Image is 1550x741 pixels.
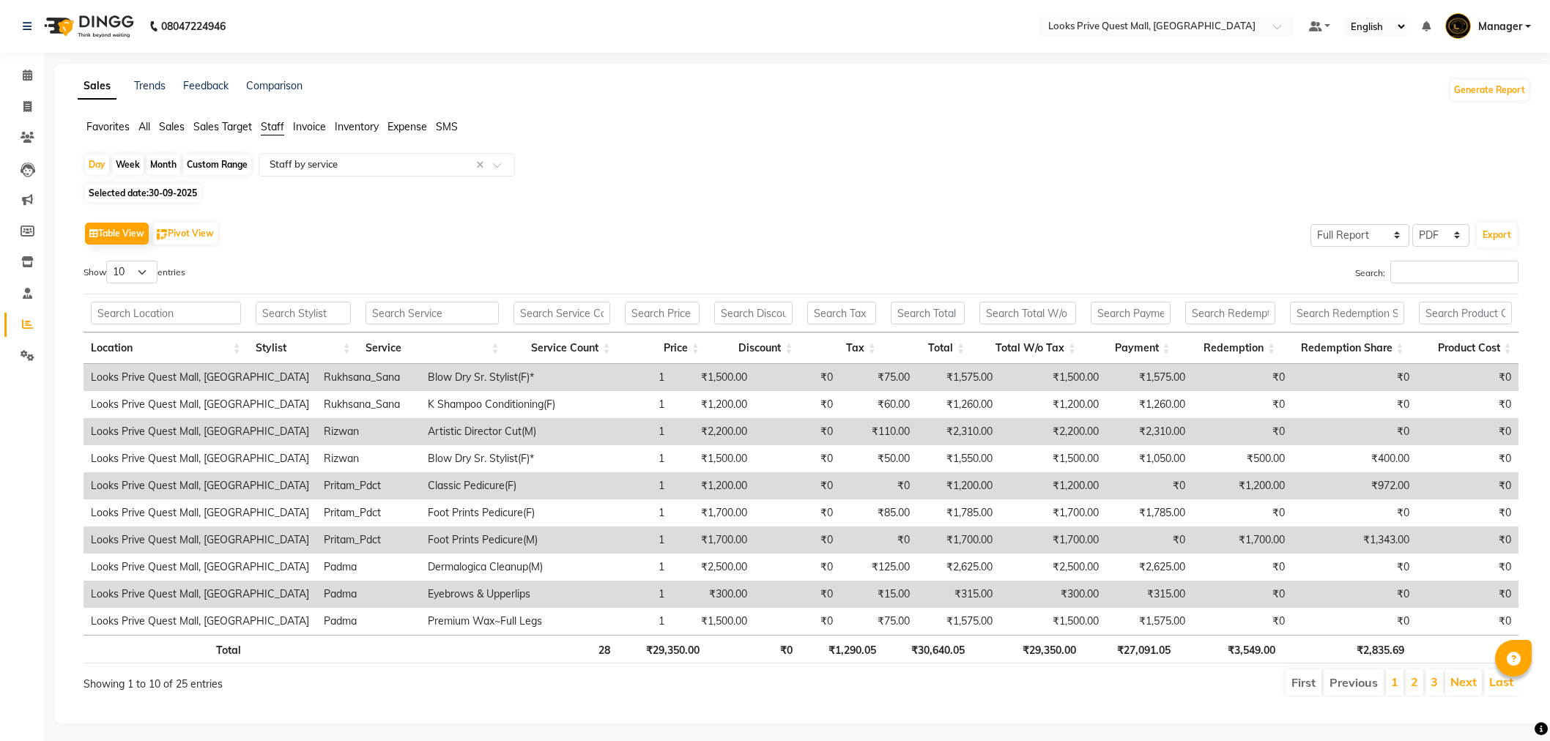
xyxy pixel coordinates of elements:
[1477,223,1517,247] button: Export
[1000,391,1106,418] td: ₹1,200.00
[840,445,917,472] td: ₹50.00
[1193,608,1292,635] td: ₹0
[1417,526,1519,554] td: ₹0
[84,635,248,663] th: Total
[316,445,420,472] td: Rizwan
[293,120,326,133] span: Invoice
[1292,554,1417,581] td: ₹0
[316,554,420,581] td: Padma
[37,6,138,47] img: logo
[1292,608,1417,635] td: ₹0
[672,554,754,581] td: ₹2,500.00
[1083,332,1178,364] th: Payment: activate to sort column ascending
[800,635,883,663] th: ₹1,290.05
[1106,364,1193,391] td: ₹1,575.00
[672,581,754,608] td: ₹300.00
[1000,608,1106,635] td: ₹1,500.00
[979,302,1076,324] input: Search Total W/o Tax
[1000,581,1106,608] td: ₹300.00
[1292,499,1417,526] td: ₹0
[1091,302,1171,324] input: Search Payment
[566,581,672,608] td: 1
[1292,472,1417,499] td: ₹972.00
[1412,332,1519,364] th: Product Cost: activate to sort column ascending
[1106,526,1193,554] td: ₹0
[84,581,316,608] td: Looks Prive Quest Mall, [GEOGRAPHIC_DATA]
[917,554,1000,581] td: ₹2,625.00
[1417,499,1519,526] td: ₹0
[1417,445,1519,472] td: ₹0
[840,391,917,418] td: ₹60.00
[420,364,566,391] td: Blow Dry Sr. Stylist(F)*
[358,332,507,364] th: Service: activate to sort column ascending
[316,418,420,445] td: Rizwan
[1193,581,1292,608] td: ₹0
[420,526,566,554] td: Foot Prints Pedicure(M)
[84,499,316,526] td: Looks Prive Quest Mall, [GEOGRAPHIC_DATA]
[1391,674,1398,689] a: 1
[1417,418,1519,445] td: ₹0
[1000,526,1106,554] td: ₹1,700.00
[1283,332,1411,364] th: Redemption Share: activate to sort column ascending
[84,332,248,364] th: Location: activate to sort column ascending
[917,418,1000,445] td: ₹2,310.00
[1178,635,1283,663] th: ₹3,549.00
[672,499,754,526] td: ₹1,700.00
[84,554,316,581] td: Looks Prive Quest Mall, [GEOGRAPHIC_DATA]
[84,526,316,554] td: Looks Prive Quest Mall, [GEOGRAPHIC_DATA]
[1412,635,1519,663] th: ₹0
[1417,581,1519,608] td: ₹0
[883,332,973,364] th: Total: activate to sort column ascending
[754,554,840,581] td: ₹0
[714,302,793,324] input: Search Discount
[1292,445,1417,472] td: ₹400.00
[84,418,316,445] td: Looks Prive Quest Mall, [GEOGRAPHIC_DATA]
[840,418,917,445] td: ₹110.00
[672,526,754,554] td: ₹1,700.00
[1417,608,1519,635] td: ₹0
[1106,445,1193,472] td: ₹1,050.00
[807,302,875,324] input: Search Tax
[754,472,840,499] td: ₹0
[1193,554,1292,581] td: ₹0
[316,364,420,391] td: Rukhsana_Sana
[183,79,229,92] a: Feedback
[1283,635,1411,663] th: ₹2,835.69
[420,391,566,418] td: K Shampoo Conditioning(F)
[891,302,965,324] input: Search Total
[1106,391,1193,418] td: ₹1,260.00
[840,608,917,635] td: ₹75.00
[1292,391,1417,418] td: ₹0
[1417,554,1519,581] td: ₹0
[840,554,917,581] td: ₹125.00
[1193,499,1292,526] td: ₹0
[566,472,672,499] td: 1
[1000,499,1106,526] td: ₹1,700.00
[420,581,566,608] td: Eyebrows & Upperlips
[193,120,252,133] span: Sales Target
[618,635,707,663] th: ₹29,350.00
[1390,261,1519,283] input: Search:
[917,526,1000,554] td: ₹1,700.00
[566,608,672,635] td: 1
[84,668,669,692] div: Showing 1 to 10 of 25 entries
[84,608,316,635] td: Looks Prive Quest Mall, [GEOGRAPHIC_DATA]
[420,472,566,499] td: Classic Pedicure(F)
[85,184,201,202] span: Selected date:
[1106,581,1193,608] td: ₹315.00
[707,332,801,364] th: Discount: activate to sort column ascending
[1417,391,1519,418] td: ₹0
[754,418,840,445] td: ₹0
[672,418,754,445] td: ₹2,200.00
[754,608,840,635] td: ₹0
[366,302,500,324] input: Search Service
[1431,674,1438,689] a: 3
[316,526,420,554] td: Pritam_Pdct
[566,445,672,472] td: 1
[883,635,973,663] th: ₹30,640.05
[1488,682,1535,726] iframe: chat widget
[800,332,883,364] th: Tax: activate to sort column ascending
[566,526,672,554] td: 1
[153,223,218,245] button: Pivot View
[1106,608,1193,635] td: ₹1,575.00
